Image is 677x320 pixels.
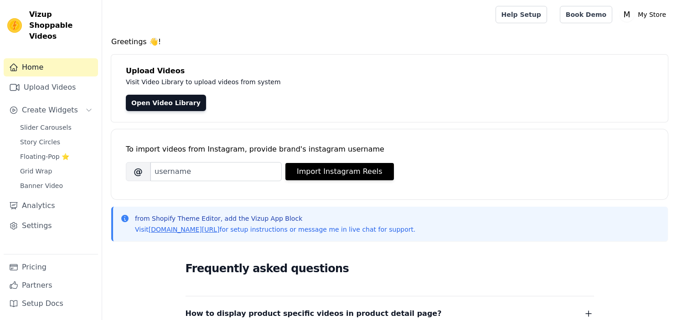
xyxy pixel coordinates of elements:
[624,10,630,19] text: M
[7,18,22,33] img: Vizup
[20,181,63,190] span: Banner Video
[20,152,69,161] span: Floating-Pop ⭐
[285,163,394,180] button: Import Instagram Reels
[20,123,72,132] span: Slider Carousels
[4,276,98,295] a: Partners
[186,307,442,320] span: How to display product specific videos in product detail page?
[15,121,98,134] a: Slider Carousels
[135,225,415,234] p: Visit for setup instructions or message me in live chat for support.
[111,36,668,47] h4: Greetings 👋!
[15,150,98,163] a: Floating-Pop ⭐
[186,307,594,320] button: How to display product specific videos in product detail page?
[4,258,98,276] a: Pricing
[126,76,534,87] p: Visit Video Library to upload videos from system
[126,162,150,181] span: @
[149,226,220,233] a: [DOMAIN_NAME][URL]
[4,58,98,76] a: Home
[126,144,653,155] div: To import videos from Instagram, provide brand's instagram username
[126,95,206,111] a: Open Video Library
[22,105,78,116] span: Create Widgets
[150,162,282,181] input: username
[15,179,98,192] a: Banner Video
[4,217,98,235] a: Settings
[135,214,415,223] p: from Shopify Theme Editor, add the Vizup App Block
[126,66,653,76] h4: Upload Videos
[20,167,52,176] span: Grid Wrap
[20,137,60,147] span: Story Circles
[4,101,98,119] button: Create Widgets
[15,136,98,148] a: Story Circles
[4,295,98,313] a: Setup Docs
[4,197,98,215] a: Analytics
[186,259,594,278] h2: Frequently asked questions
[620,6,670,23] button: M My Store
[29,9,94,42] span: Vizup Shoppable Videos
[560,6,612,23] a: Book Demo
[4,78,98,97] a: Upload Videos
[496,6,547,23] a: Help Setup
[634,6,670,23] p: My Store
[15,165,98,178] a: Grid Wrap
